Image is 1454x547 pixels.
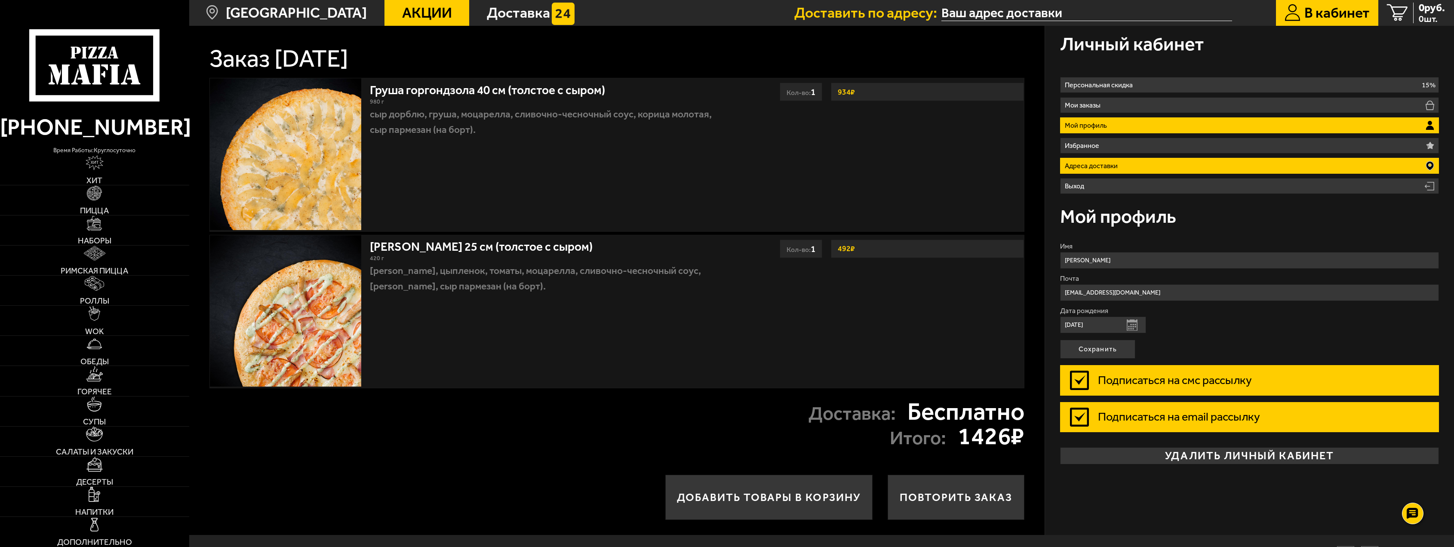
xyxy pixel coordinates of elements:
[209,46,348,71] h1: Заказ [DATE]
[80,357,109,366] span: Обеды
[1060,243,1439,250] label: Имя
[370,255,384,262] span: 420 г
[890,428,946,447] p: Итого:
[370,263,726,293] p: [PERSON_NAME], цыпленок, томаты, моцарелла, сливочно-чесночный соус, [PERSON_NAME], сыр пармезан ...
[370,235,608,254] a: [PERSON_NAME] 25 см (толстое с сыром)
[1127,320,1137,331] button: Открыть календарь
[86,176,102,184] span: Хит
[1060,252,1439,269] input: Ваше имя
[370,107,726,137] p: сыр дорблю, груша, моцарелла, сливочно-чесночный соус, корица молотая, сыр пармезан (на борт).
[1060,317,1146,333] input: Ваша дата рождения
[958,424,1024,448] strong: 1426 ₽
[226,6,367,20] span: [GEOGRAPHIC_DATA]
[836,84,857,100] strong: 934 ₽
[61,267,128,275] span: Римская пицца
[85,327,104,335] span: WOK
[1060,284,1439,301] input: Ваш e-mail
[941,5,1232,21] span: Россия, Санкт-Петербург, Пулковское шоссе, 36к2
[907,399,1024,424] strong: Бесплатно
[552,3,575,25] img: 15daf4d41897b9f0e9f617042186c801.svg
[1419,14,1445,23] span: 0 шт.
[780,83,822,101] div: Кол-во:
[1060,340,1135,359] button: Сохранить
[83,418,106,426] span: Супы
[1065,183,1088,190] p: Выход
[1065,82,1137,89] p: Персональная скидка
[1304,6,1370,20] span: В кабинет
[1060,34,1204,53] h3: Личный кабинет
[75,508,114,516] span: Напитки
[1060,275,1439,282] label: Почта
[1065,163,1122,169] p: Адреса доставки
[1065,122,1111,129] p: Мой профиль
[811,243,815,254] span: 1
[836,240,857,257] strong: 492 ₽
[78,237,111,245] span: Наборы
[888,475,1024,520] button: Повторить заказ
[811,86,815,97] span: 1
[76,478,113,486] span: Десерты
[665,475,873,520] button: Добавить товары в корзину
[370,98,384,105] span: 980 г
[1060,402,1439,432] label: Подписаться на email рассылку
[1060,447,1439,464] button: удалить личный кабинет
[1060,365,1439,395] label: Подписаться на смс рассылку
[56,448,133,456] span: Салаты и закуски
[80,297,109,305] span: Роллы
[80,206,109,215] span: Пицца
[1065,102,1104,109] p: Мои заказы
[808,404,896,423] p: Доставка:
[402,6,452,20] span: Акции
[941,5,1232,21] input: Ваш адрес доставки
[487,6,550,20] span: Доставка
[1060,307,1439,314] label: Дата рождения
[1419,3,1445,13] span: 0 руб.
[370,78,620,97] a: Груша горгондзола 40 см (толстое с сыром)
[77,387,112,396] span: Горячее
[1060,207,1176,226] h3: Мой профиль
[1422,82,1436,89] p: 15%
[57,538,132,546] span: Дополнительно
[780,240,822,258] div: Кол-во:
[794,6,941,20] span: Доставить по адресу:
[1065,142,1103,149] p: Избранное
